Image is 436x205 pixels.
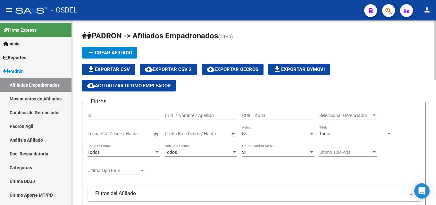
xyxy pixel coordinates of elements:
span: Si [242,131,246,136]
span: Reportes [3,54,26,61]
button: Actualizar ultimo Empleador [82,80,176,91]
input: Fecha fin [116,131,148,137]
span: - OSDEL [51,3,77,17]
button: Exportar GECROS [202,64,264,75]
span: Exportar CSV 2 [145,67,192,72]
button: Crear Afiliado [82,47,137,59]
mat-icon: add [87,49,95,56]
span: Exportar CSV [87,67,130,72]
span: Ultimo Tipo Alta [319,150,371,155]
button: Exportar CSV 2 [140,64,197,75]
mat-icon: cloud_download [207,65,214,73]
mat-icon: cloud_download [145,65,153,73]
span: PADRON -> Afiliados Empadronados [82,31,218,40]
mat-expansion-panel-header: Filtros del Afiliado [88,186,420,201]
button: Open calendar [230,131,237,138]
mat-icon: menu [5,6,13,14]
div: Open Intercom Messenger [414,183,430,199]
span: Exportar Bymovi [273,67,325,72]
h3: Filtros [88,97,110,106]
span: Firma Express [3,27,37,34]
span: Todos [165,150,177,155]
span: Inicio [3,40,20,47]
span: Seleccionar Gerenciador [319,113,371,118]
span: Padrón [3,68,24,75]
button: Exportar CSV [82,64,135,75]
span: Todos [88,150,100,155]
input: Fecha inicio [165,131,188,137]
input: Fecha fin [194,131,225,137]
span: Ultimo Tipo Baja [88,168,139,173]
span: Si [242,150,246,155]
mat-icon: file_download [273,65,281,73]
span: Exportar GECROS [207,67,258,72]
span: (alt+a) [218,34,233,40]
span: Actualizar ultimo Empleador [87,83,171,89]
button: Exportar Bymovi [268,64,330,75]
mat-icon: person [423,6,431,14]
button: Open calendar [153,131,159,138]
mat-panel-title: Filtros del Afiliado [95,190,405,197]
span: Todos [319,131,331,136]
mat-icon: file_download [87,65,95,73]
span: Crear Afiliado [87,50,132,56]
input: Fecha inicio [88,131,111,137]
mat-icon: cloud_download [87,82,95,89]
